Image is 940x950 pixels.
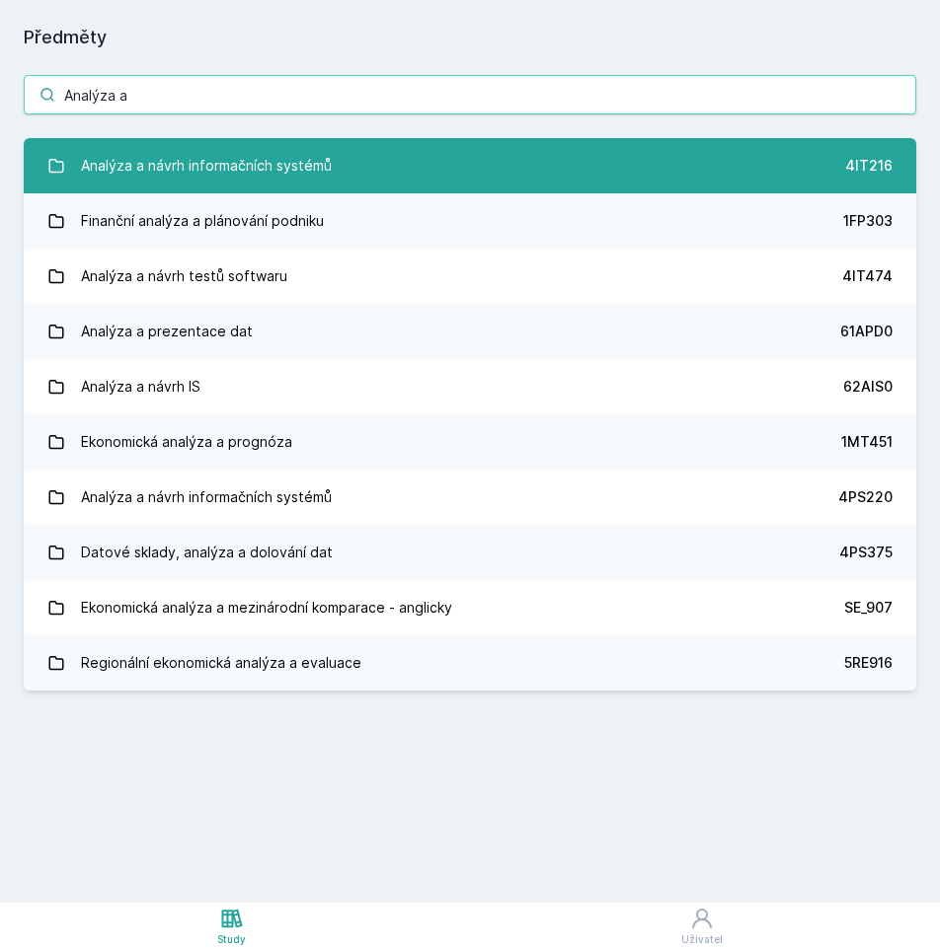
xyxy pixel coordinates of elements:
[81,312,253,351] div: Analýza a prezentace dat
[841,432,893,452] div: 1MT451
[24,580,916,635] a: Ekonomická analýza a mezinárodní komparace - anglicky SE_907
[845,156,893,176] div: 4IT216
[81,422,292,462] div: Ekonomická analýza a prognóza
[81,367,200,406] div: Analýza a návrh IS
[24,24,916,51] h1: Předměty
[81,477,332,517] div: Analýza a návrh informačních systémů
[81,256,287,296] div: Analýza a návrh testů softwaru
[24,414,916,470] a: Ekonomická analýza a prognóza 1MT451
[24,525,916,580] a: Datové sklady, analýza a dolování dat 4PS375
[81,588,452,627] div: Ekonomická analýza a mezinárodní komparace - anglicky
[24,193,916,249] a: Finanční analýza a plánování podniku 1FP303
[24,75,916,114] input: Název nebo ident předmětu…
[24,249,916,304] a: Analýza a návrh testů softwaru 4IT474
[840,322,893,341] div: 61APD0
[217,932,246,947] div: Study
[838,487,893,507] div: 4PS220
[843,211,893,231] div: 1FP303
[24,359,916,414] a: Analýza a návrh IS 62AIS0
[844,598,893,618] div: SE_907
[81,146,332,185] div: Analýza a návrh informačních systémů
[839,543,893,562] div: 4PS375
[24,470,916,525] a: Analýza a návrh informačních systémů 4PS220
[843,377,893,397] div: 62AIS0
[24,304,916,359] a: Analýza a prezentace dat 61APD0
[24,138,916,193] a: Analýza a návrh informačních systémů 4IT216
[24,635,916,691] a: Regionální ekonomická analýza a evaluace 5RE916
[81,201,324,241] div: Finanční analýza a plánování podniku
[81,643,361,683] div: Regionální ekonomická analýza a evaluace
[844,653,893,673] div: 5RE916
[681,932,723,947] div: Uživatel
[842,266,893,286] div: 4IT474
[81,533,333,572] div: Datové sklady, analýza a dolování dat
